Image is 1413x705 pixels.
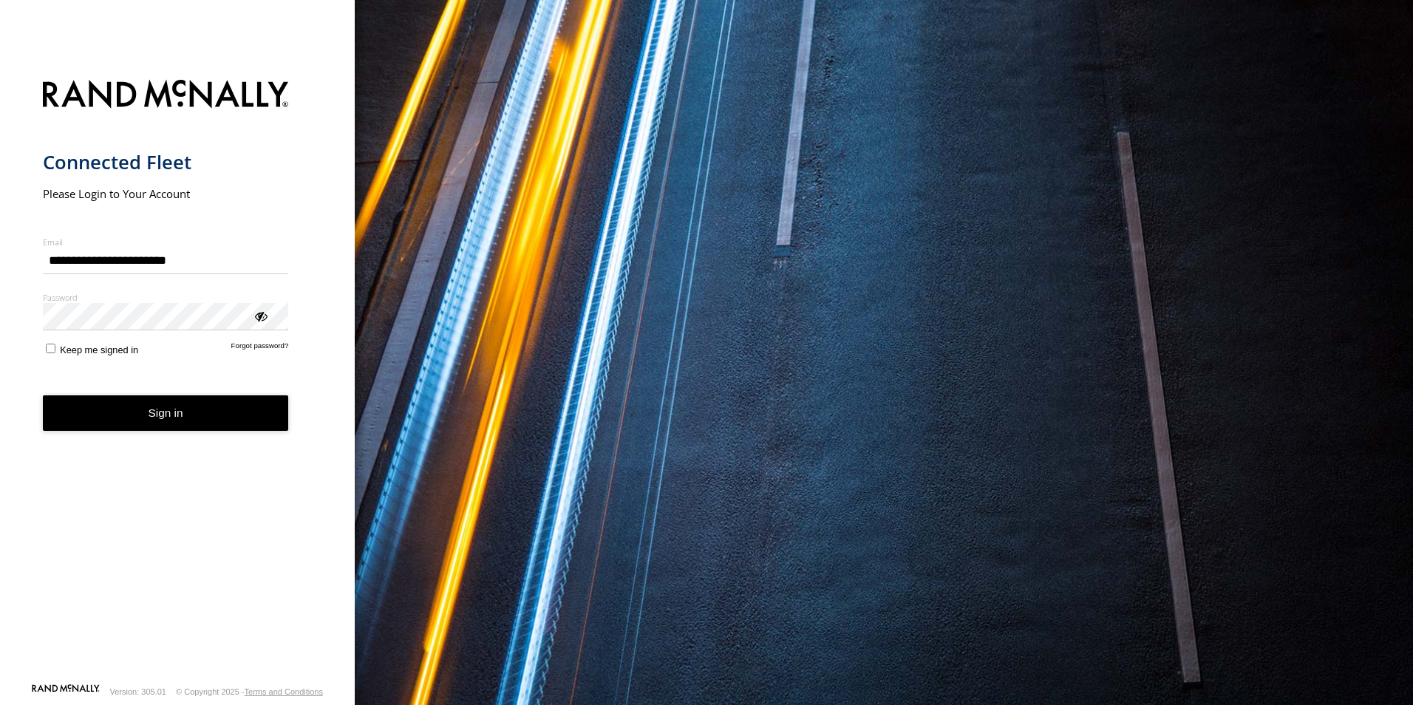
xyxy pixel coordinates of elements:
h2: Please Login to Your Account [43,186,289,201]
form: main [43,71,313,683]
div: © Copyright 2025 - [176,687,323,696]
label: Email [43,236,289,248]
h1: Connected Fleet [43,150,289,174]
span: Keep me signed in [60,344,138,355]
a: Forgot password? [231,341,289,355]
input: Keep me signed in [46,344,55,353]
button: Sign in [43,395,289,432]
label: Password [43,292,289,303]
div: Version: 305.01 [110,687,166,696]
img: Rand McNally [43,77,289,115]
a: Visit our Website [32,684,100,699]
a: Terms and Conditions [245,687,323,696]
div: ViewPassword [253,308,268,323]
